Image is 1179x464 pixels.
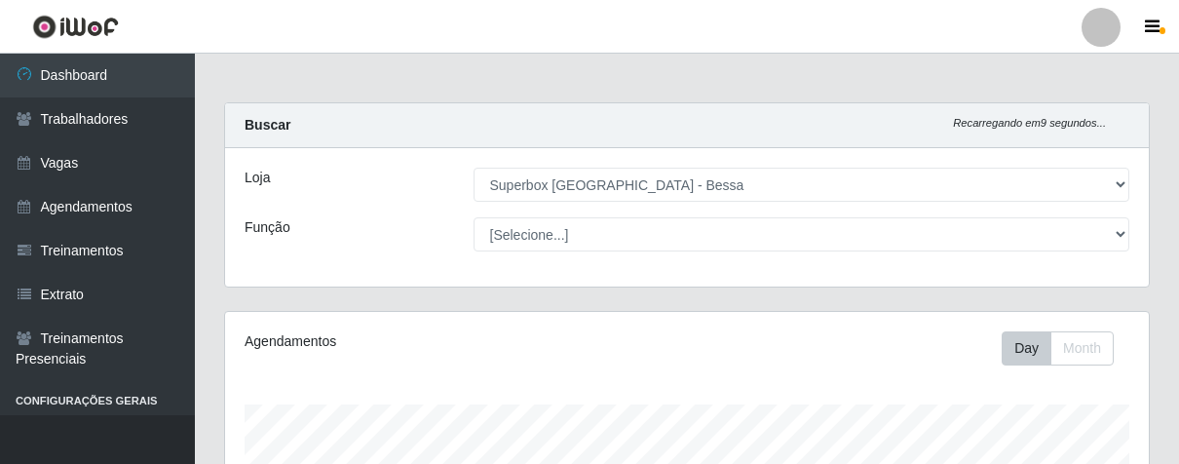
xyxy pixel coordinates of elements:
button: Month [1050,331,1114,366]
div: Agendamentos [245,331,596,352]
label: Função [245,217,290,238]
div: First group [1002,331,1114,366]
strong: Buscar [245,117,290,133]
label: Loja [245,168,270,188]
i: Recarregando em 9 segundos... [953,117,1106,129]
img: CoreUI Logo [32,15,119,39]
div: Toolbar with button groups [1002,331,1129,366]
button: Day [1002,331,1051,366]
